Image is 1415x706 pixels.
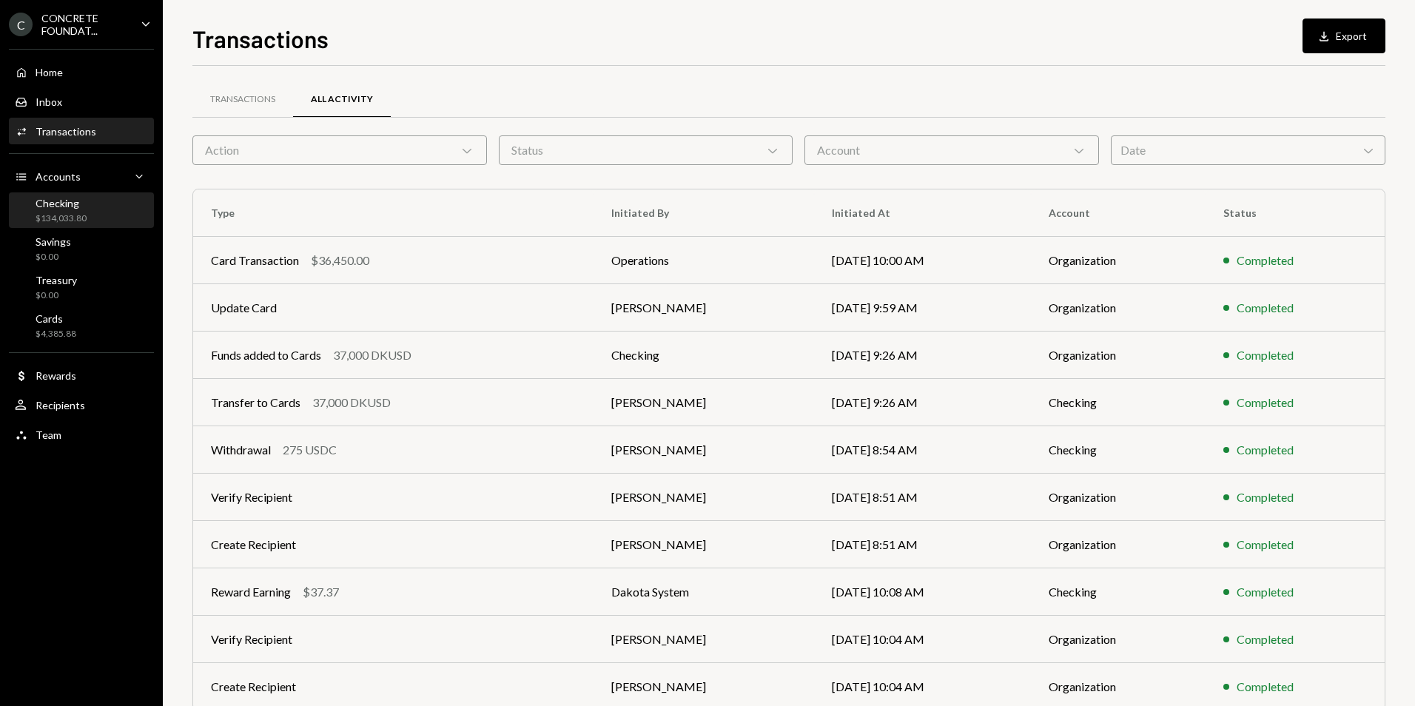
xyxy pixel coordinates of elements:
div: Completed [1237,441,1294,459]
div: Withdrawal [211,441,271,459]
div: Completed [1237,252,1294,269]
td: Operations [594,237,814,284]
div: Funds added to Cards [211,346,321,364]
div: Team [36,428,61,441]
div: $36,450.00 [311,252,369,269]
button: Export [1303,19,1385,53]
td: [PERSON_NAME] [594,616,814,663]
div: Home [36,66,63,78]
div: Transfer to Cards [211,394,300,411]
div: Rewards [36,369,76,382]
a: Checking$134,033.80 [9,192,154,228]
div: $0.00 [36,251,71,263]
div: Completed [1237,346,1294,364]
a: Recipients [9,391,154,418]
a: Savings$0.00 [9,231,154,266]
div: Cards [36,312,76,325]
td: Organization [1031,284,1206,332]
div: Completed [1237,631,1294,648]
td: Organization [1031,616,1206,663]
div: Completed [1237,583,1294,601]
div: Inbox [36,95,62,108]
td: [PERSON_NAME] [594,521,814,568]
td: [DATE] 8:51 AM [814,521,1031,568]
div: Completed [1237,488,1294,506]
div: Transactions [210,93,275,106]
td: Organization [1031,332,1206,379]
div: Recipients [36,399,85,411]
div: CONCRETE FOUNDAT... [41,12,129,37]
td: [PERSON_NAME] [594,474,814,521]
td: [DATE] 8:51 AM [814,474,1031,521]
td: [DATE] 10:00 AM [814,237,1031,284]
a: All Activity [293,81,391,118]
div: C [9,13,33,36]
div: $0.00 [36,289,77,302]
div: All Activity [311,93,373,106]
a: Cards$4,385.88 [9,308,154,343]
div: Action [192,135,487,165]
a: Accounts [9,163,154,189]
div: Reward Earning [211,583,291,601]
td: Checking [594,332,814,379]
a: Treasury$0.00 [9,269,154,305]
td: [DATE] 9:59 AM [814,284,1031,332]
div: Completed [1237,678,1294,696]
a: Inbox [9,88,154,115]
div: Card Transaction [211,252,299,269]
a: Team [9,421,154,448]
div: Transactions [36,125,96,138]
th: Initiated By [594,189,814,237]
div: Checking [36,197,87,209]
td: [PERSON_NAME] [594,284,814,332]
td: [DATE] 9:26 AM [814,332,1031,379]
a: Transactions [9,118,154,144]
td: [DATE] 10:08 AM [814,568,1031,616]
td: Verify Recipient [193,616,594,663]
a: Transactions [192,81,293,118]
th: Status [1206,189,1385,237]
td: Checking [1031,568,1206,616]
td: Create Recipient [193,521,594,568]
td: Organization [1031,474,1206,521]
h1: Transactions [192,24,329,53]
td: Verify Recipient [193,474,594,521]
td: Organization [1031,237,1206,284]
div: 275 USDC [283,441,337,459]
div: Savings [36,235,71,248]
td: Checking [1031,426,1206,474]
div: Date [1111,135,1385,165]
th: Type [193,189,594,237]
td: Checking [1031,379,1206,426]
a: Rewards [9,362,154,389]
td: [DATE] 9:26 AM [814,379,1031,426]
div: Treasury [36,274,77,286]
th: Account [1031,189,1206,237]
div: Completed [1237,536,1294,554]
a: Home [9,58,154,85]
td: [DATE] 10:04 AM [814,616,1031,663]
div: Status [499,135,793,165]
div: 37,000 DKUSD [312,394,391,411]
td: Dakota System [594,568,814,616]
td: Update Card [193,284,594,332]
th: Initiated At [814,189,1031,237]
div: Accounts [36,170,81,183]
div: Completed [1237,299,1294,317]
td: [DATE] 8:54 AM [814,426,1031,474]
div: $4,385.88 [36,328,76,340]
div: $37.37 [303,583,339,601]
div: Account [804,135,1099,165]
div: Completed [1237,394,1294,411]
td: [PERSON_NAME] [594,379,814,426]
div: 37,000 DKUSD [333,346,411,364]
td: [PERSON_NAME] [594,426,814,474]
div: $134,033.80 [36,212,87,225]
td: Organization [1031,521,1206,568]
